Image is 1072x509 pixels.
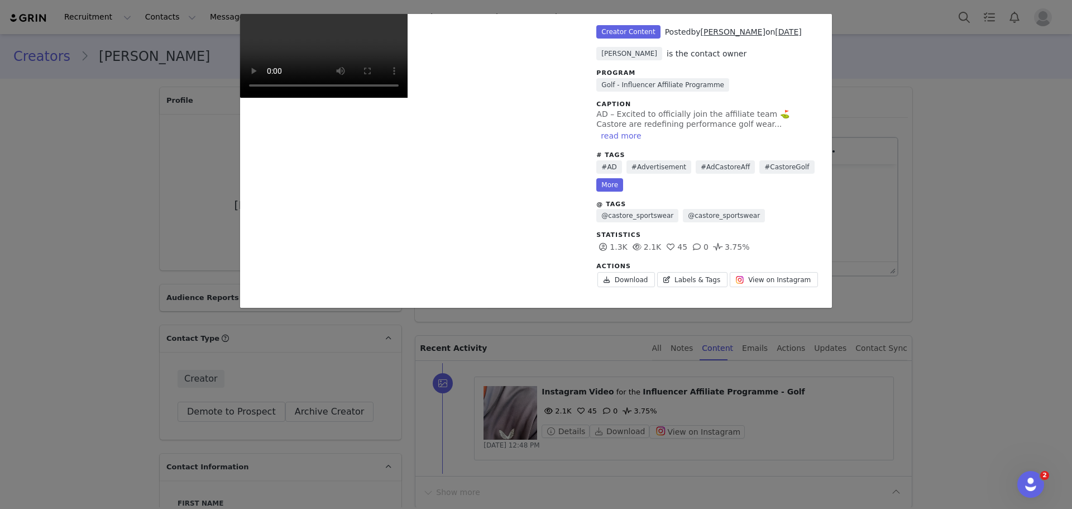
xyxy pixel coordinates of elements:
a: #AdCastoreAff [696,160,755,174]
span: 0 [690,242,709,251]
body: Rich Text Area. Press ALT-0 for help. [9,9,458,21]
span: 1.3K [596,242,627,251]
div: The available documentation shows that creators can have connected Instagram accounts on their pr... [18,124,205,234]
span: Creator Content [596,25,660,39]
a: #Advertisement [626,160,691,174]
div: Statistics [596,231,821,240]
div: The available documentation shows that creators can have connected Instagram accounts on their pr... [9,117,214,279]
span: 2 [1040,471,1049,480]
a: Golf - Influencer Affiliate Programme [596,78,729,92]
div: GRIN Helper says… [9,117,214,280]
span: [PERSON_NAME] [596,47,662,60]
span: AD – Excited to officially join the affiliate team ⛳️ Castore are redefining performance golf wea... [596,110,789,129]
div: can you add multiple instagram accounts to one creator profile [40,73,214,108]
a: #AD [596,160,622,174]
div: GRIN Helper says… [9,18,214,73]
span: View on Instagram [748,275,811,285]
div: # Tags [596,151,821,160]
span: 3.75% [711,242,749,251]
p: The team can also help [54,14,139,25]
a: [PERSON_NAME] [701,27,765,36]
div: Imogen says… [9,73,214,117]
span: by [691,27,765,36]
iframe: Intercom live chat [1017,471,1044,498]
div: What specific use case are you trying to accomplish with multiple Instagram accounts for one crea... [18,239,205,272]
div: Posted on [665,26,802,38]
a: Download [597,272,655,287]
a: @castore_sportswear [683,209,765,222]
div: @ Tags [596,200,821,210]
div: is the contact owner [667,48,746,60]
a: [DATE] [775,27,801,36]
h1: GRIN Helper [54,6,108,14]
span: 2.1K [630,242,661,251]
a: View on Instagram [730,272,818,287]
div: Unlabeled [240,14,832,308]
button: read more [596,129,645,142]
div: Hello! How can we help? Select from options below or feel free to type your question here. [18,25,174,58]
a: Labels & Tags [657,272,728,287]
a: #CastoreGolf [759,160,814,174]
div: Actions [596,262,821,272]
a: Source reference 10735685: [162,192,171,201]
button: go back [7,4,28,26]
img: Profile image for GRIN Helper [32,6,50,24]
button: Home [175,4,196,26]
div: Program [596,69,821,78]
div: can you add multiple instagram accounts to one creator profile [49,80,205,102]
a: @castore_sportswear [596,209,678,222]
a: Source reference 10903303: [172,169,181,178]
span: 45 [664,242,687,251]
div: If you still need help with adding multiple Instagram accounts to one creator profile, I'm here t... [9,280,183,359]
a: More [596,178,623,192]
div: Caption [596,100,821,110]
div: GRIN Helper says… [9,280,214,384]
img: instagram.svg [735,275,744,284]
div: Close [196,4,216,25]
div: If you still need help with adding multiple Instagram accounts to one creator profile, I'm here t... [18,287,174,353]
div: Hello! How can we help? Select from options below or feel free to type your question here. [9,18,183,64]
